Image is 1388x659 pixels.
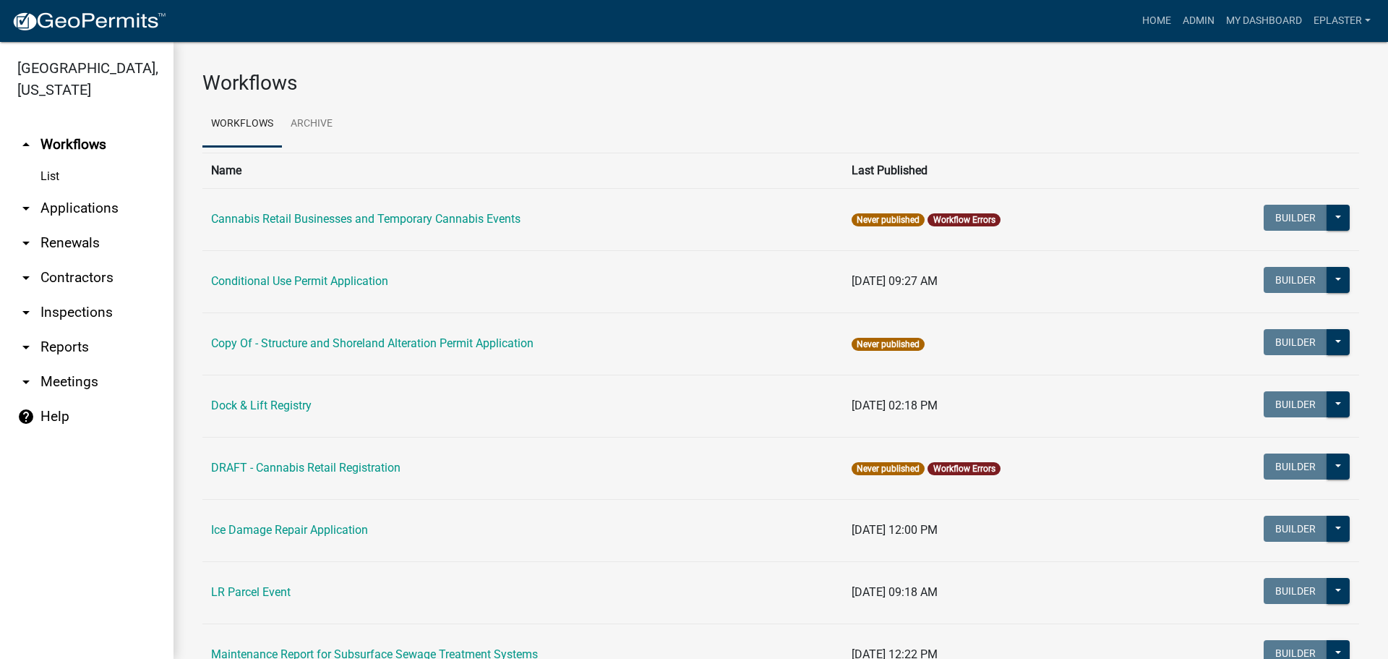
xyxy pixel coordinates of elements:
button: Builder [1264,329,1327,355]
a: LR Parcel Event [211,585,291,599]
a: DRAFT - Cannabis Retail Registration [211,461,400,475]
i: help [17,408,35,425]
span: [DATE] 09:27 AM [852,274,938,288]
a: Workflow Errors [933,215,995,225]
a: Cannabis Retail Businesses and Temporary Cannabis Events [211,212,520,226]
span: [DATE] 02:18 PM [852,399,938,412]
a: eplaster [1308,7,1376,35]
span: Never published [852,462,925,475]
i: arrow_drop_up [17,136,35,153]
span: Never published [852,213,925,226]
span: Never published [852,338,925,351]
a: Dock & Lift Registry [211,399,312,412]
th: Name [202,153,843,188]
button: Builder [1264,578,1327,604]
button: Builder [1264,454,1327,480]
i: arrow_drop_down [17,200,35,217]
i: arrow_drop_down [17,339,35,356]
button: Builder [1264,267,1327,293]
h3: Workflows [202,71,1359,95]
a: Workflows [202,101,282,148]
span: [DATE] 12:00 PM [852,523,938,537]
button: Builder [1264,516,1327,542]
button: Builder [1264,391,1327,417]
th: Last Published [843,153,1168,188]
a: Conditional Use Permit Application [211,274,388,288]
button: Builder [1264,205,1327,231]
a: Copy Of - Structure and Shoreland Alteration Permit Application [211,336,534,350]
a: Archive [282,101,341,148]
i: arrow_drop_down [17,304,35,321]
a: Workflow Errors [933,464,995,474]
span: [DATE] 09:18 AM [852,585,938,599]
a: Home [1136,7,1177,35]
a: Ice Damage Repair Application [211,523,368,537]
i: arrow_drop_down [17,269,35,286]
i: arrow_drop_down [17,234,35,252]
a: My Dashboard [1220,7,1308,35]
i: arrow_drop_down [17,373,35,391]
a: Admin [1177,7,1220,35]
